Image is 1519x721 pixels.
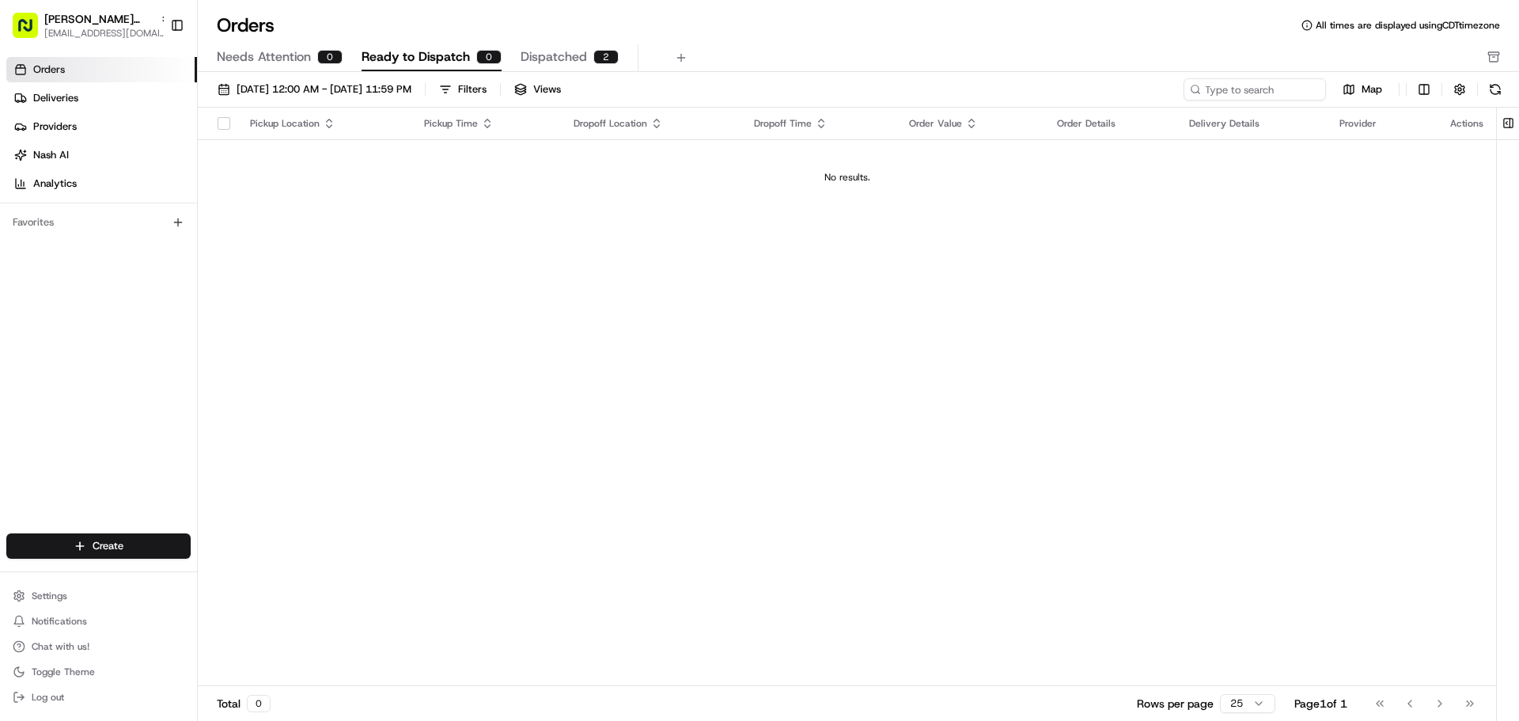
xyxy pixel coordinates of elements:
h1: Orders [217,13,275,38]
span: Orders [33,63,65,77]
div: Total [217,695,271,712]
button: Settings [6,585,191,607]
a: Deliveries [6,85,197,111]
div: Order Details [1057,117,1164,130]
button: Chat with us! [6,636,191,658]
div: Filters [458,82,487,97]
button: Filters [432,78,494,101]
div: 0 [317,50,343,64]
span: Nash AI [33,148,69,162]
button: Log out [6,686,191,708]
div: Delivery Details [1189,117,1314,130]
button: Create [6,533,191,559]
button: Toggle Theme [6,661,191,683]
div: Dropoff Location [574,117,729,130]
div: Pickup Location [250,117,399,130]
span: Providers [33,120,77,134]
span: Dispatched [521,47,587,66]
div: 0 [247,695,271,712]
button: [DATE] 12:00 AM - [DATE] 11:59 PM [210,78,419,101]
div: Actions [1450,117,1483,130]
button: [PERSON_NAME][GEOGRAPHIC_DATA][EMAIL_ADDRESS][DOMAIN_NAME] [6,6,164,44]
input: Type to search [1184,78,1326,101]
span: Analytics [33,176,77,191]
a: Nash AI [6,142,197,168]
span: Notifications [32,615,87,628]
span: Log out [32,691,64,704]
span: Ready to Dispatch [362,47,470,66]
div: Order Value [909,117,1032,130]
button: Views [507,78,568,101]
button: Map [1332,80,1392,99]
span: Toggle Theme [32,666,95,678]
span: Chat with us! [32,640,89,653]
span: [DATE] 12:00 AM - [DATE] 11:59 PM [237,82,411,97]
a: Providers [6,114,197,139]
div: No results. [204,171,1490,184]
span: Deliveries [33,91,78,105]
span: Map [1362,82,1382,97]
div: 0 [476,50,502,64]
div: 2 [593,50,619,64]
span: Create [93,539,123,553]
button: [EMAIL_ADDRESS][DOMAIN_NAME] [44,27,171,40]
span: All times are displayed using CDT timezone [1316,19,1500,32]
a: Orders [6,57,197,82]
span: Settings [32,590,67,602]
span: Needs Attention [217,47,311,66]
a: Analytics [6,171,197,196]
button: Refresh [1484,78,1506,101]
div: Dropoff Time [754,117,884,130]
span: Views [533,82,561,97]
div: Pickup Time [424,117,548,130]
button: [PERSON_NAME][GEOGRAPHIC_DATA] [44,11,153,27]
button: Notifications [6,610,191,632]
div: Page 1 of 1 [1294,696,1347,712]
div: Provider [1339,117,1425,130]
p: Rows per page [1137,696,1214,712]
div: Favorites [6,210,191,235]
